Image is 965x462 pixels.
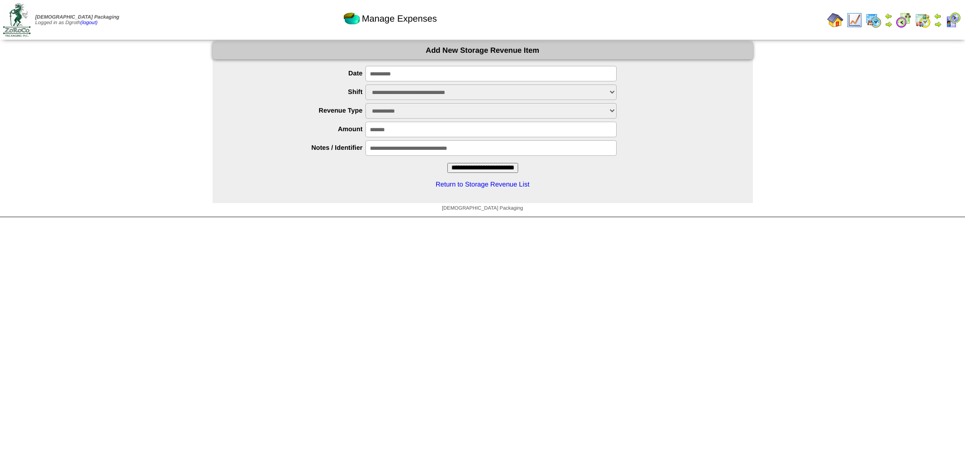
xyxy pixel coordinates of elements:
[35,15,119,26] span: Logged in as Dgroth
[934,12,942,20] img: arrowleft.gif
[934,20,942,28] img: arrowright.gif
[896,12,912,28] img: calendarblend.gif
[827,12,843,28] img: home.gif
[846,12,862,28] img: line_graph.gif
[915,12,931,28] img: calendarinout.gif
[35,15,119,20] span: [DEMOGRAPHIC_DATA] Packaging
[442,206,523,211] span: [DEMOGRAPHIC_DATA] Packaging
[362,14,437,24] span: Manage Expenses
[233,125,366,133] label: Amount
[80,20,98,26] a: (logout)
[885,20,893,28] img: arrowright.gif
[213,42,753,59] div: Add New Storage Revenue Item
[865,12,882,28] img: calendarprod.gif
[885,12,893,20] img: arrowleft.gif
[233,88,366,96] label: Shift
[344,11,360,27] img: pie_chart2.png
[436,180,530,188] a: Return to Storage Revenue List
[233,69,366,77] label: Date
[3,3,31,37] img: zoroco-logo-small.webp
[233,107,366,114] label: Revenue Type
[945,12,961,28] img: calendarcustomer.gif
[233,144,366,151] label: Notes / Identifier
